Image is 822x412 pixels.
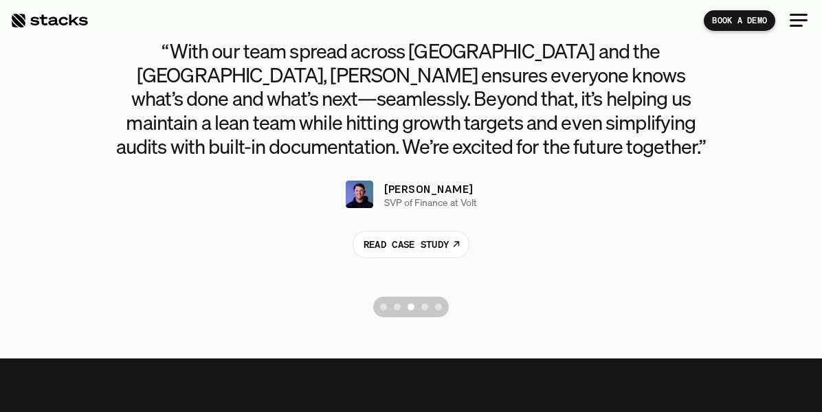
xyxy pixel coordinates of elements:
a: Privacy Policy [67,318,128,328]
a: BOOK A DEMO [704,10,775,31]
button: Scroll to page 4 [418,297,432,317]
button: Scroll to page 2 [390,297,404,317]
button: Scroll to page 1 [373,297,390,317]
button: Scroll to page 5 [432,297,449,317]
p: READ CASE STUDY [364,237,449,251]
button: Scroll to page 3 [404,297,418,317]
h3: “With our team spread across [GEOGRAPHIC_DATA] and the [GEOGRAPHIC_DATA], [PERSON_NAME] ensures e... [102,39,720,159]
p: BOOK A DEMO [712,16,767,25]
p: [PERSON_NAME] [384,181,474,197]
p: SVP of Finance at Volt [384,197,477,209]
